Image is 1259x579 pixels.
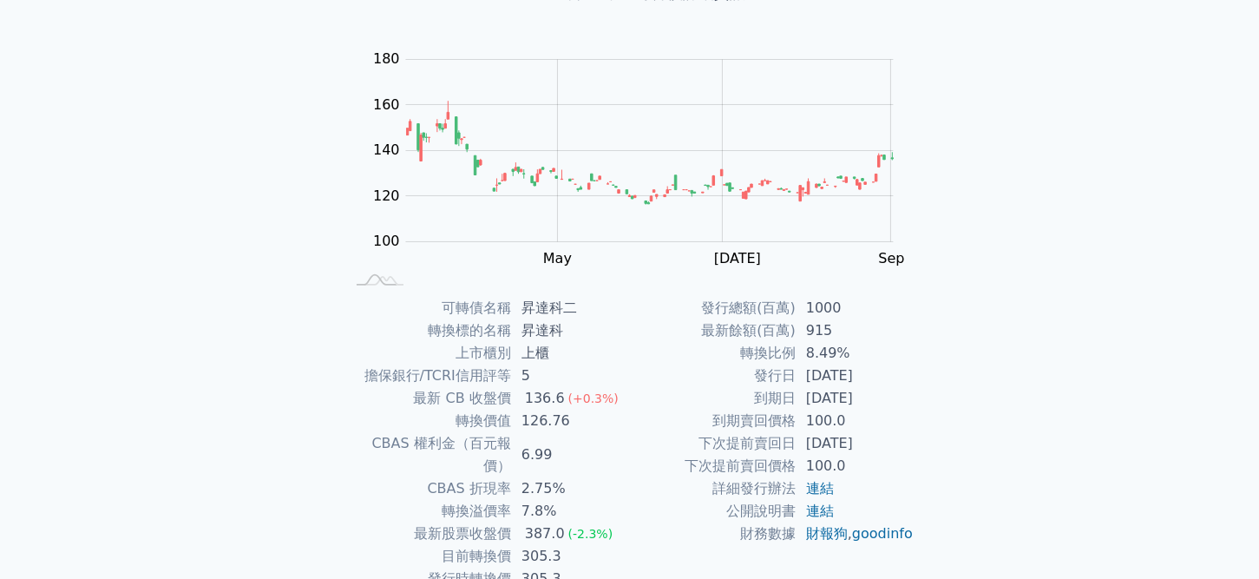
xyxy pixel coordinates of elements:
td: 2.75% [511,477,630,500]
tspan: 160 [373,96,400,113]
td: 詳細發行辦法 [630,477,796,500]
span: (-2.3%) [568,527,613,541]
td: [DATE] [796,365,915,387]
a: 連結 [806,480,834,497]
td: 轉換標的名稱 [345,319,511,342]
td: 轉換價值 [345,410,511,432]
td: 發行總額(百萬) [630,297,796,319]
tspan: 140 [373,141,400,158]
td: 最新 CB 收盤價 [345,387,511,410]
tspan: Sep [878,250,904,266]
td: 昇達科 [511,319,630,342]
td: , [796,523,915,545]
g: Chart [364,50,920,266]
td: 126.76 [511,410,630,432]
td: 上市櫃別 [345,342,511,365]
td: 最新餘額(百萬) [630,319,796,342]
a: 連結 [806,503,834,519]
td: 8.49% [796,342,915,365]
span: (+0.3%) [568,391,619,405]
td: 昇達科二 [511,297,630,319]
td: 擔保銀行/TCRI信用評等 [345,365,511,387]
td: 915 [796,319,915,342]
td: 5 [511,365,630,387]
td: 下次提前賣回日 [630,432,796,455]
td: [DATE] [796,432,915,455]
td: 下次提前賣回價格 [630,455,796,477]
td: 6.99 [511,432,630,477]
td: 100.0 [796,410,915,432]
tspan: 100 [373,233,400,249]
td: 發行日 [630,365,796,387]
tspan: [DATE] [714,250,761,266]
td: [DATE] [796,387,915,410]
tspan: 180 [373,50,400,67]
td: 轉換溢價率 [345,500,511,523]
td: 公開說明書 [630,500,796,523]
td: 到期日 [630,387,796,410]
td: 目前轉換價 [345,545,511,568]
td: 財務數據 [630,523,796,545]
td: 305.3 [511,545,630,568]
tspan: 120 [373,188,400,204]
td: 7.8% [511,500,630,523]
td: 100.0 [796,455,915,477]
a: 財報狗 [806,525,848,542]
td: CBAS 折現率 [345,477,511,500]
td: 上櫃 [511,342,630,365]
td: 1000 [796,297,915,319]
td: CBAS 權利金（百元報價） [345,432,511,477]
td: 最新股票收盤價 [345,523,511,545]
a: goodinfo [852,525,913,542]
td: 到期賣回價格 [630,410,796,432]
tspan: May [543,250,572,266]
div: 136.6 [521,387,568,410]
td: 可轉債名稱 [345,297,511,319]
td: 轉換比例 [630,342,796,365]
div: 387.0 [521,523,568,545]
